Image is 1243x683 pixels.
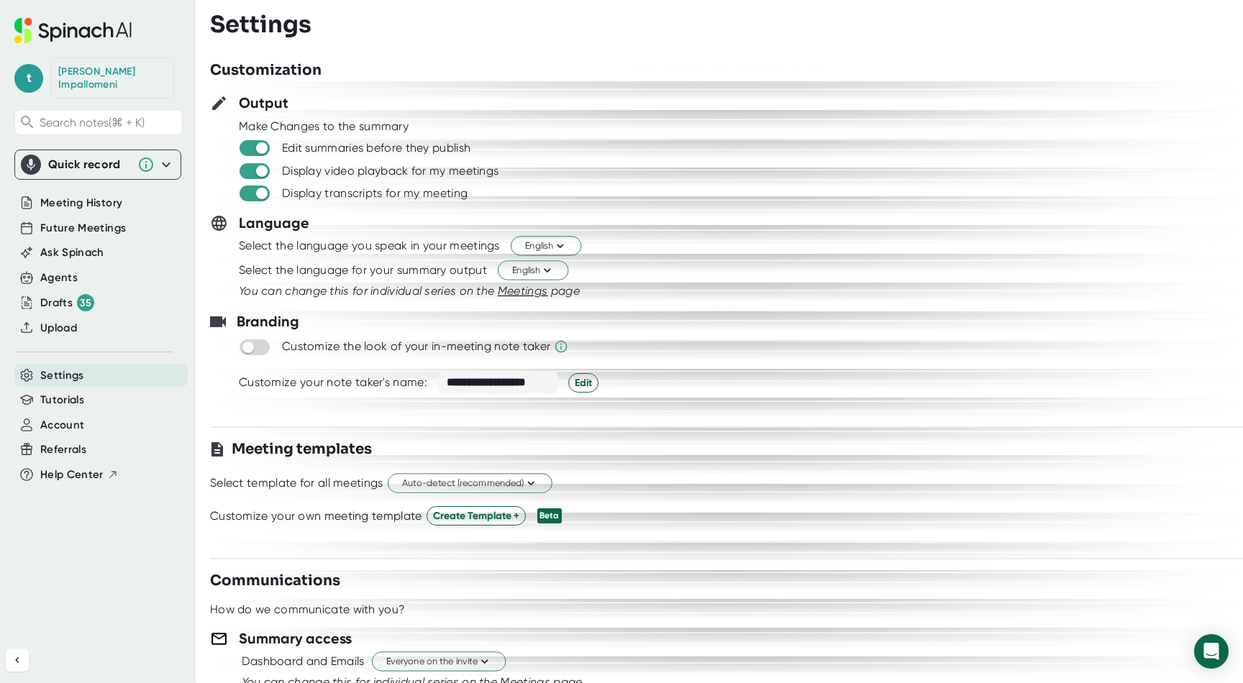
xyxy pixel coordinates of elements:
div: Select the language for your summary output [239,263,487,278]
div: Display video playback for my meetings [282,164,498,178]
span: Everyone on the invite [386,655,491,669]
span: t [14,64,43,93]
h3: Language [239,212,309,234]
h3: Output [239,92,288,114]
button: Referrals [40,441,86,458]
div: Edit summaries before they publish [282,141,470,155]
button: Edit [568,373,598,393]
div: Select the language you speak in your meetings [239,239,500,253]
button: Tutorials [40,392,84,408]
h3: Branding [237,311,299,332]
div: Beta [537,508,562,523]
button: Everyone on the invite [372,652,506,671]
button: Ask Spinach [40,244,104,261]
div: Make Changes to the summary [239,119,1243,134]
button: English [498,261,568,280]
button: Account [40,417,84,434]
span: Edit [575,375,592,390]
button: Create Template + [427,506,526,526]
span: Auto-detect (recommended) [402,477,538,490]
div: Tom Impallomeni [58,65,166,91]
button: Future Meetings [40,220,126,237]
div: Dashboard and Emails [242,654,365,669]
span: English [525,239,567,253]
div: Quick record [21,150,175,179]
span: Search notes (⌘ + K) [40,116,178,129]
div: Select template for all meetings [210,476,383,490]
div: Quick record [48,157,130,172]
span: Create Template + [433,508,519,523]
button: Collapse sidebar [6,648,29,671]
div: Open Intercom Messenger [1194,634,1229,669]
button: Meetings [498,283,548,300]
div: How do we communicate with you? [210,602,405,617]
i: You can change this for individual series on the page [239,284,580,298]
button: Agents [40,270,78,286]
button: Upload [40,320,77,336]
span: Help Center [40,467,104,483]
button: Auto-detect (recommended) [388,474,552,493]
h3: Communications [210,570,340,592]
button: Meeting History [40,195,122,211]
h3: Summary access [239,628,352,649]
h3: Meeting templates [232,439,372,460]
button: Help Center [40,467,119,483]
div: Customize the look of your in-meeting note taker [282,339,550,354]
button: English [511,237,581,256]
div: Customize your note taker's name: [239,375,427,390]
h3: Customization [210,60,322,81]
div: 35 [77,294,94,311]
button: Settings [40,367,84,384]
h3: Settings [210,11,311,38]
div: Customize your own meeting template [210,509,422,523]
div: Display transcripts for my meeting [282,186,468,201]
div: Drafts [40,294,94,311]
button: Drafts 35 [40,294,94,311]
span: English [512,264,554,278]
span: Meetings [498,284,548,298]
